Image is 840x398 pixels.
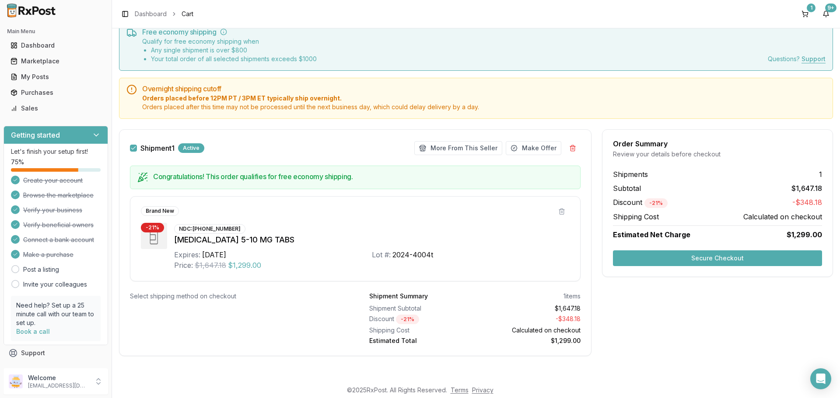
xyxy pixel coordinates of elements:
[369,292,428,301] div: Shipment Summary
[142,103,826,111] span: Orders placed after this time may not be processed until the next business day, which could delay...
[479,315,581,324] div: - $348.18
[479,326,581,335] div: Calculated on checkout
[202,249,226,260] div: [DATE]
[16,328,50,335] a: Book a call
[3,70,108,84] button: My Posts
[825,3,836,12] div: 9+
[451,386,469,394] a: Terms
[10,104,101,113] div: Sales
[392,249,433,260] div: 2024-4004t
[23,250,73,259] span: Make a purchase
[153,173,573,180] h5: Congratulations! This order qualifies for free economy shipping.
[23,191,94,200] span: Browse the marketplace
[16,301,95,327] p: Need help? Set up a 25 minute call with our team to set up.
[3,345,108,361] button: Support
[142,85,826,92] h5: Overnight shipping cutoff
[10,73,101,81] div: My Posts
[369,326,472,335] div: Shipping Cost
[3,3,59,17] img: RxPost Logo
[613,211,659,222] span: Shipping Cost
[23,280,87,289] a: Invite your colleagues
[10,57,101,66] div: Marketplace
[613,230,690,239] span: Estimated Net Charge
[819,7,833,21] button: 9+
[810,368,831,389] div: Open Intercom Messenger
[174,234,570,246] div: [MEDICAL_DATA] 5-10 MG TABS
[174,224,245,234] div: NDC: [PHONE_NUMBER]
[174,249,200,260] div: Expires:
[141,206,179,216] div: Brand New
[142,94,826,103] span: Orders placed before 12PM PT / 3PM ET typically ship overnight.
[135,10,167,18] a: Dashboard
[28,374,89,382] p: Welcome
[9,374,23,388] img: User avatar
[787,229,822,240] span: $1,299.00
[195,260,226,270] span: $1,647.18
[479,336,581,345] div: $1,299.00
[3,101,108,115] button: Sales
[23,206,82,215] span: Verify your business
[506,141,561,155] button: Make Offer
[7,100,105,116] a: Sales
[369,304,472,313] div: Shipment Subtotal
[807,3,815,12] div: 1
[23,176,83,185] span: Create your account
[21,364,51,373] span: Feedback
[142,37,317,63] div: Qualify for free economy shipping when
[7,28,105,35] h2: Main Menu
[613,140,822,147] div: Order Summary
[791,183,822,194] span: $1,647.18
[613,150,822,159] div: Review your details before checkout
[130,292,341,301] div: Select shipping method on checkout
[369,315,472,324] div: Discount
[3,361,108,377] button: Feedback
[7,69,105,85] a: My Posts
[140,145,175,152] label: Shipment 1
[613,198,668,207] span: Discount
[3,38,108,52] button: Dashboard
[372,249,391,260] div: Lot #:
[174,260,193,270] div: Price:
[141,223,164,232] div: - 21 %
[7,85,105,100] a: Purchases
[28,382,89,389] p: [EMAIL_ADDRESS][DOMAIN_NAME]
[23,221,94,229] span: Verify beneficial owners
[3,54,108,68] button: Marketplace
[11,130,60,140] h3: Getting started
[644,198,668,208] div: - 21 %
[369,336,472,345] div: Estimated Total
[141,223,167,249] img: Lybalvi 5-10 MG TABS
[819,169,822,180] span: 1
[414,141,502,155] button: More From This Seller
[178,143,204,153] div: Active
[11,147,101,156] p: Let's finish your setup first!
[613,169,648,180] span: Shipments
[135,10,193,18] nav: breadcrumb
[792,197,822,208] span: -$348.18
[768,55,826,63] div: Questions?
[7,38,105,53] a: Dashboard
[396,315,419,324] div: - 21 %
[11,158,24,166] span: 75 %
[7,53,105,69] a: Marketplace
[151,46,317,55] li: Any single shipment is over $ 800
[472,386,493,394] a: Privacy
[10,41,101,50] div: Dashboard
[3,86,108,100] button: Purchases
[23,235,94,244] span: Connect a bank account
[563,292,581,301] div: 1 items
[613,183,641,194] span: Subtotal
[182,10,193,18] span: Cart
[151,55,317,63] li: Your total order of all selected shipments exceeds $ 1000
[23,265,59,274] a: Post a listing
[743,211,822,222] span: Calculated on checkout
[10,88,101,97] div: Purchases
[479,304,581,313] div: $1,647.18
[142,28,826,35] h5: Free economy shipping
[798,7,812,21] button: 1
[228,260,261,270] span: $1,299.00
[613,250,822,266] button: Secure Checkout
